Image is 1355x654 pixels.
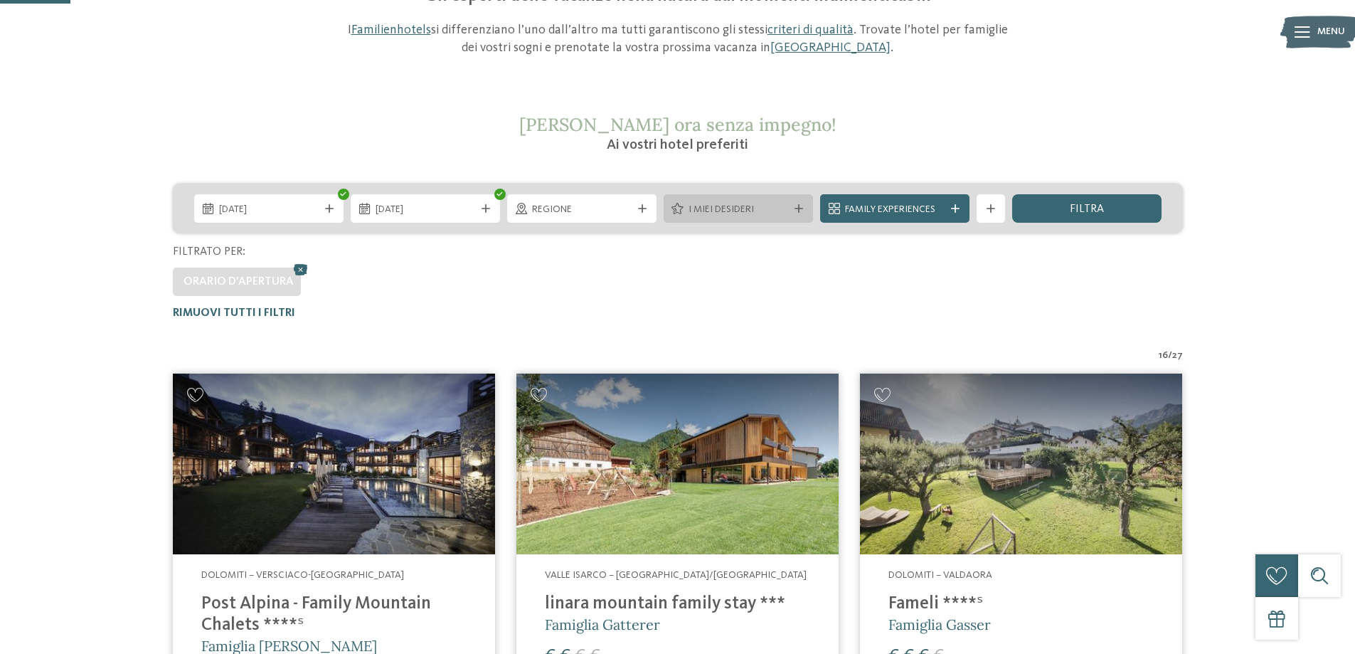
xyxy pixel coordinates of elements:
img: Cercate un hotel per famiglie? Qui troverete solo i migliori! [516,374,839,555]
span: Famiglia Gatterer [545,616,660,633]
a: criteri di qualità [767,23,854,36]
span: I miei desideri [689,203,788,217]
span: Orario d'apertura [184,276,294,288]
span: [DATE] [376,203,475,217]
span: [PERSON_NAME] ora senza impegno! [519,113,836,136]
h4: linara mountain family stay *** [545,594,810,615]
h4: Post Alpina - Family Mountain Chalets ****ˢ [201,594,467,636]
img: Cercate un hotel per famiglie? Qui troverete solo i migliori! [860,374,1182,555]
span: Family Experiences [845,203,945,217]
a: Familienhotels [351,23,431,36]
span: 27 [1172,349,1183,363]
span: Filtrato per: [173,246,245,258]
span: Dolomiti – Valdaora [888,570,992,580]
p: I si differenziano l’uno dall’altro ma tutti garantiscono gli stessi . Trovate l’hotel per famigl... [340,21,1016,57]
span: Regione [532,203,632,217]
span: Ai vostri hotel preferiti [607,138,748,152]
span: Dolomiti – Versciaco-[GEOGRAPHIC_DATA] [201,570,404,580]
span: / [1168,349,1172,363]
span: [DATE] [219,203,319,217]
span: Famiglia Gasser [888,616,991,633]
img: Post Alpina - Family Mountain Chalets ****ˢ [173,374,495,555]
span: Rimuovi tutti i filtri [173,307,295,319]
a: [GEOGRAPHIC_DATA] [770,41,891,54]
span: Valle Isarco – [GEOGRAPHIC_DATA]/[GEOGRAPHIC_DATA] [545,570,807,580]
span: 16 [1159,349,1168,363]
span: filtra [1070,204,1104,215]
